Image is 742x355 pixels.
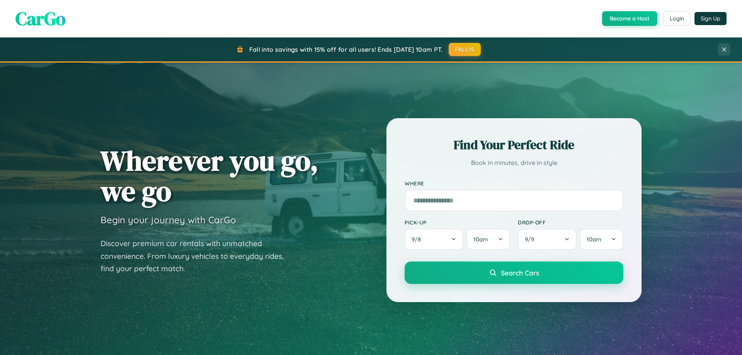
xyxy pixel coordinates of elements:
[602,11,657,26] button: Become a Host
[405,219,510,226] label: Pick-up
[405,157,623,168] p: Book in minutes, drive in style
[473,236,488,243] span: 10am
[405,180,623,187] label: Where
[100,237,294,275] p: Discover premium car rentals with unmatched convenience. From luxury vehicles to everyday rides, ...
[518,229,577,250] button: 9/9
[525,236,538,243] span: 9 / 9
[412,236,425,243] span: 9 / 8
[100,145,318,206] h1: Wherever you go, we go
[100,214,236,226] h3: Begin your journey with CarGo
[15,6,66,31] span: CarGo
[587,236,601,243] span: 10am
[518,219,623,226] label: Drop-off
[249,46,443,53] span: Fall into savings with 15% off for all users! Ends [DATE] 10am PT.
[663,12,691,25] button: Login
[449,43,481,56] button: FALL15
[501,268,539,277] span: Search Cars
[466,229,510,250] button: 10am
[405,136,623,153] h2: Find Your Perfect Ride
[405,262,623,284] button: Search Cars
[405,229,463,250] button: 9/8
[580,229,623,250] button: 10am
[694,12,727,25] button: Sign Up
